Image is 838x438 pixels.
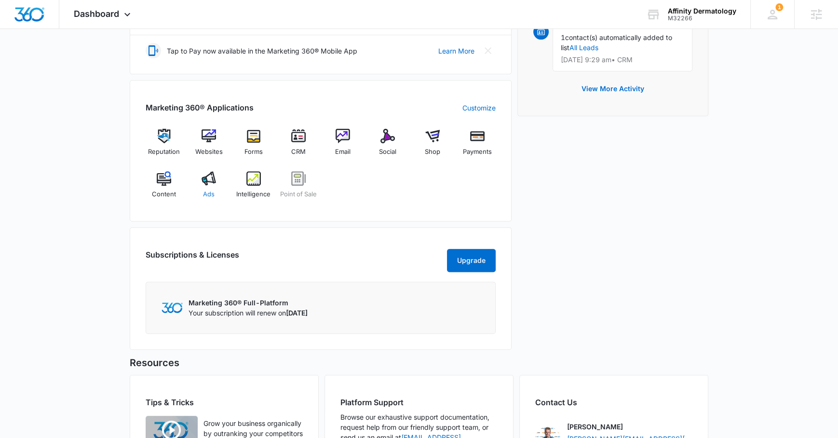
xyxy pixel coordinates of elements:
[480,43,496,58] button: Close
[195,147,223,157] span: Websites
[425,147,440,157] span: Shop
[775,3,783,11] div: notifications count
[280,190,317,199] span: Point of Sale
[535,397,692,408] h2: Contact Us
[438,46,474,56] a: Learn More
[146,129,183,164] a: Reputation
[203,190,215,199] span: Ads
[291,147,306,157] span: CRM
[162,302,183,313] img: Marketing 360 Logo
[414,129,451,164] a: Shop
[340,397,498,408] h2: Platform Support
[668,15,736,22] div: account id
[146,171,183,206] a: Content
[130,356,708,370] h5: Resources
[280,171,317,206] a: Point of Sale
[286,309,308,317] span: [DATE]
[459,129,496,164] a: Payments
[567,422,623,432] p: [PERSON_NAME]
[236,190,270,199] span: Intelligence
[148,147,180,157] span: Reputation
[463,147,492,157] span: Payments
[235,129,272,164] a: Forms
[775,3,783,11] span: 1
[189,298,308,308] p: Marketing 360® Full-Platform
[152,190,176,199] span: Content
[189,308,308,318] p: Your subscription will renew on
[146,102,254,113] h2: Marketing 360® Applications
[280,129,317,164] a: CRM
[146,249,239,268] h2: Subscriptions & Licenses
[561,33,565,41] span: 1
[668,7,736,15] div: account name
[569,43,598,52] a: All Leads
[146,397,303,408] h2: Tips & Tricks
[462,103,496,113] a: Customize
[244,147,263,157] span: Forms
[572,77,654,100] button: View More Activity
[335,147,351,157] span: Email
[235,171,272,206] a: Intelligence
[167,46,357,56] p: Tap to Pay now available in the Marketing 360® Mobile App
[561,56,684,63] p: [DATE] 9:29 am • CRM
[74,9,119,19] span: Dashboard
[369,129,406,164] a: Social
[379,147,396,157] span: Social
[190,129,228,164] a: Websites
[324,129,362,164] a: Email
[190,171,228,206] a: Ads
[561,33,672,52] span: contact(s) automatically added to list
[447,249,496,272] button: Upgrade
